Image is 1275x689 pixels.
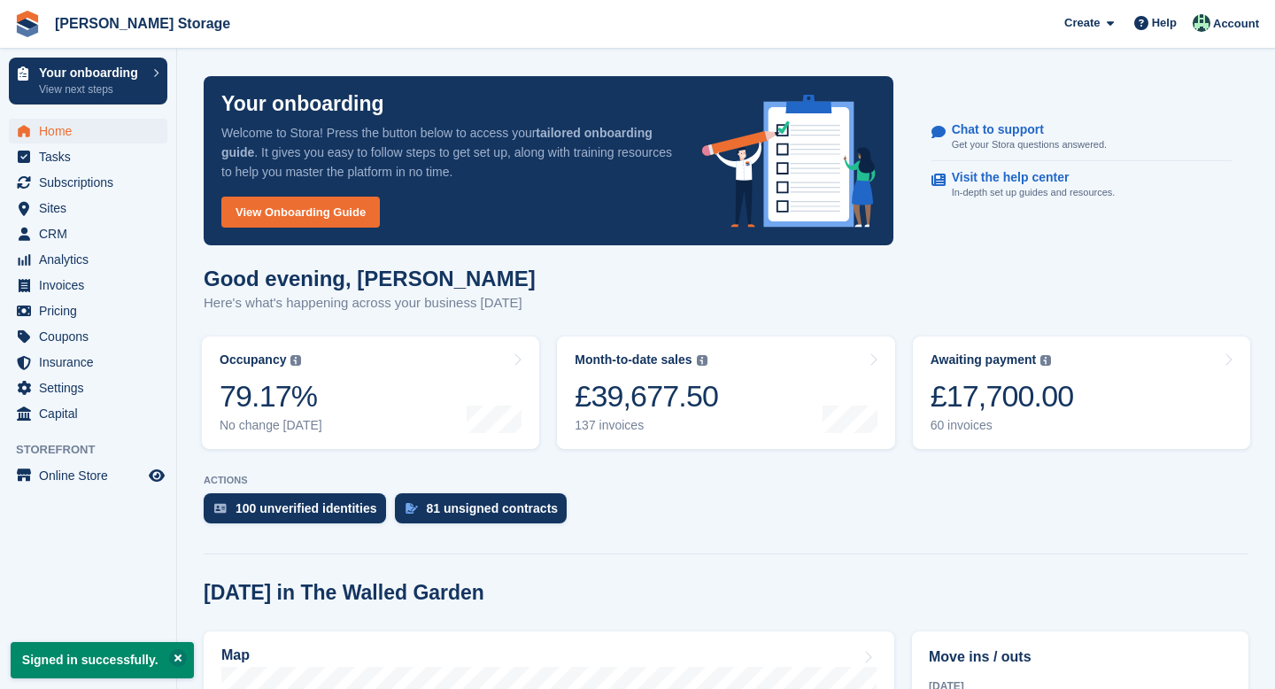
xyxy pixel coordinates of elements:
[575,352,692,368] div: Month-to-date sales
[913,337,1250,449] a: Awaiting payment £17,700.00 60 invoices
[39,298,145,323] span: Pricing
[204,493,395,532] a: 100 unverified identities
[427,501,559,515] div: 81 unsigned contracts
[9,273,167,298] a: menu
[39,463,145,488] span: Online Store
[557,337,894,449] a: Month-to-date sales £39,677.50 137 invoices
[221,197,380,228] a: View Onboarding Guide
[39,273,145,298] span: Invoices
[9,401,167,426] a: menu
[39,81,144,97] p: View next steps
[202,337,539,449] a: Occupancy 79.17% No change [DATE]
[220,418,322,433] div: No change [DATE]
[406,503,418,514] img: contract_signature_icon-13c848040528278c33f63329250d36e43548de30e8caae1d1a13099fd9432cc5.svg
[204,475,1248,486] p: ACTIONS
[1193,14,1210,32] img: Nicholas Pain
[575,418,718,433] div: 137 invoices
[39,401,145,426] span: Capital
[39,119,145,143] span: Home
[931,378,1074,414] div: £17,700.00
[221,123,674,182] p: Welcome to Stora! Press the button below to access your . It gives you easy to follow steps to ge...
[952,185,1116,200] p: In-depth set up guides and resources.
[16,441,176,459] span: Storefront
[14,11,41,37] img: stora-icon-8386f47178a22dfd0bd8f6a31ec36ba5ce8667c1dd55bd0f319d3a0aa187defe.svg
[204,581,484,605] h2: [DATE] in The Walled Garden
[221,647,250,663] h2: Map
[39,196,145,221] span: Sites
[39,170,145,195] span: Subscriptions
[9,324,167,349] a: menu
[9,58,167,105] a: Your onboarding View next steps
[9,350,167,375] a: menu
[11,642,194,678] p: Signed in successfully.
[952,122,1093,137] p: Chat to support
[929,646,1232,668] h2: Move ins / outs
[9,298,167,323] a: menu
[9,463,167,488] a: menu
[236,501,377,515] div: 100 unverified identities
[1152,14,1177,32] span: Help
[220,352,286,368] div: Occupancy
[39,221,145,246] span: CRM
[9,119,167,143] a: menu
[575,378,718,414] div: £39,677.50
[952,137,1107,152] p: Get your Stora questions answered.
[1213,15,1259,33] span: Account
[9,247,167,272] a: menu
[39,66,144,79] p: Your onboarding
[931,418,1074,433] div: 60 invoices
[220,378,322,414] div: 79.17%
[702,95,876,228] img: onboarding-info-6c161a55d2c0e0a8cae90662b2fe09162a5109e8cc188191df67fb4f79e88e88.svg
[39,247,145,272] span: Analytics
[214,503,227,514] img: verify_identity-adf6edd0f0f0b5bbfe63781bf79b02c33cf7c696d77639b501bdc392416b5a36.svg
[146,465,167,486] a: Preview store
[290,355,301,366] img: icon-info-grey-7440780725fd019a000dd9b08b2336e03edf1995a4989e88bcd33f0948082b44.svg
[9,221,167,246] a: menu
[931,161,1232,209] a: Visit the help center In-depth set up guides and resources.
[39,144,145,169] span: Tasks
[39,375,145,400] span: Settings
[39,324,145,349] span: Coupons
[9,144,167,169] a: menu
[48,9,237,38] a: [PERSON_NAME] Storage
[204,293,536,314] p: Here's what's happening across your business [DATE]
[952,170,1101,185] p: Visit the help center
[221,94,384,114] p: Your onboarding
[1040,355,1051,366] img: icon-info-grey-7440780725fd019a000dd9b08b2336e03edf1995a4989e88bcd33f0948082b44.svg
[395,493,576,532] a: 81 unsigned contracts
[9,170,167,195] a: menu
[204,267,536,290] h1: Good evening, [PERSON_NAME]
[697,355,707,366] img: icon-info-grey-7440780725fd019a000dd9b08b2336e03edf1995a4989e88bcd33f0948082b44.svg
[39,350,145,375] span: Insurance
[9,375,167,400] a: menu
[931,352,1037,368] div: Awaiting payment
[9,196,167,221] a: menu
[931,113,1232,162] a: Chat to support Get your Stora questions answered.
[1064,14,1100,32] span: Create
